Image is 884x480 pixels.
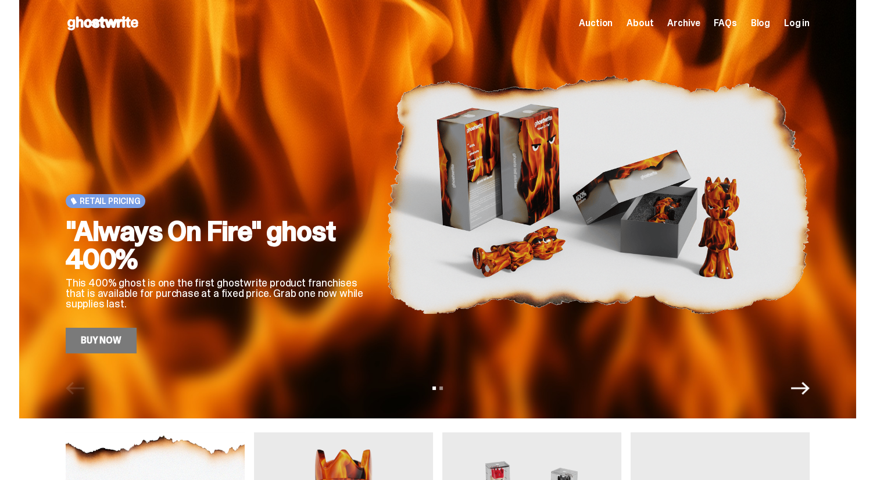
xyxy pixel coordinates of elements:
a: Auction [579,19,613,28]
a: Log in [784,19,810,28]
h2: "Always On Fire" ghost 400% [66,217,368,273]
button: View slide 2 [439,386,443,390]
a: About [627,19,653,28]
button: View slide 1 [432,386,436,390]
img: "Always On Fire" ghost 400% [386,36,810,353]
a: Blog [751,19,770,28]
span: Retail Pricing [80,196,141,206]
a: FAQs [714,19,736,28]
p: This 400% ghost is one the first ghostwrite product franchises that is available for purchase at ... [66,278,368,309]
a: Buy Now [66,328,137,353]
a: Archive [667,19,700,28]
button: Next [791,379,810,397]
